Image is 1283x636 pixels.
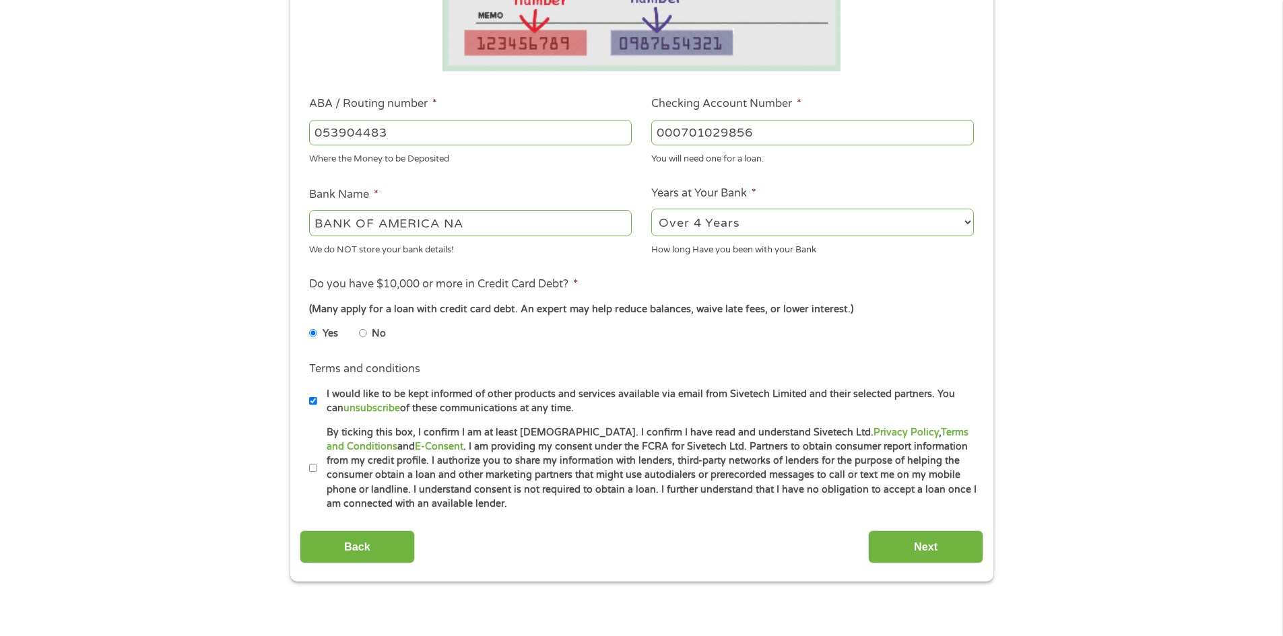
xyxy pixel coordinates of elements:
div: (Many apply for a loan with credit card debt. An expert may help reduce balances, waive late fees... [309,302,973,317]
a: unsubscribe [343,402,400,414]
label: Bank Name [309,188,379,202]
a: Terms and Conditions [327,427,968,452]
label: Years at Your Bank [651,186,756,201]
input: 263177916 [309,120,632,145]
div: You will need one for a loan. [651,148,974,166]
label: No [372,326,386,341]
div: We do NOT store your bank details! [309,238,632,256]
label: Terms and conditions [309,362,420,376]
label: ABA / Routing number [309,97,437,111]
input: 345634636 [651,120,974,145]
label: Do you have $10,000 or more in Credit Card Debt? [309,277,578,291]
div: Where the Money to be Deposited [309,148,632,166]
div: How long Have you been with your Bank [651,238,974,256]
a: Privacy Policy [874,427,939,438]
label: I would like to be kept informed of other products and services available via email from Sivetech... [317,387,978,416]
label: By ticking this box, I confirm I am at least [DEMOGRAPHIC_DATA]. I confirm I have read and unders... [317,425,978,511]
a: E-Consent [415,441,463,452]
input: Back [300,530,415,563]
label: Checking Account Number [651,97,801,111]
input: Next [868,530,983,563]
label: Yes [323,326,338,341]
